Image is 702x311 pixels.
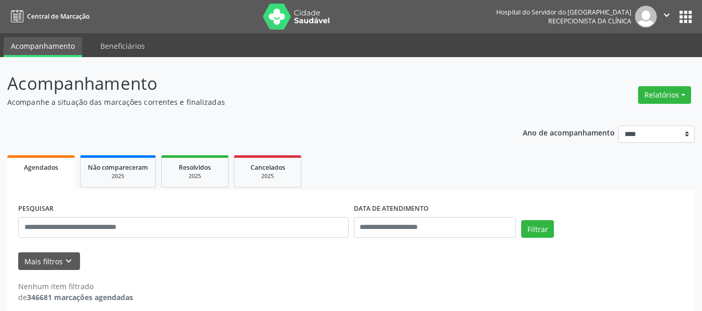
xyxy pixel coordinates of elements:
[27,292,133,302] strong: 346681 marcações agendadas
[635,6,657,28] img: img
[18,281,133,292] div: Nenhum item filtrado
[523,126,615,139] p: Ano de acompanhamento
[7,71,488,97] p: Acompanhamento
[657,6,677,28] button: 
[93,37,152,55] a: Beneficiários
[548,17,631,25] span: Recepcionista da clínica
[7,97,488,107] p: Acompanhe a situação das marcações correntes e finalizadas
[169,172,221,180] div: 2025
[354,201,429,217] label: DATA DE ATENDIMENTO
[18,292,133,303] div: de
[496,8,631,17] div: Hospital do Servidor do [GEOGRAPHIC_DATA]
[88,172,148,180] div: 2025
[521,220,554,238] button: Filtrar
[27,12,89,21] span: Central de Marcação
[63,255,74,267] i: keyboard_arrow_down
[24,163,58,172] span: Agendados
[7,8,89,25] a: Central de Marcação
[661,9,672,21] i: 
[250,163,285,172] span: Cancelados
[88,163,148,172] span: Não compareceram
[179,163,211,172] span: Resolvidos
[18,252,80,271] button: Mais filtroskeyboard_arrow_down
[677,8,695,26] button: apps
[4,37,82,57] a: Acompanhamento
[638,86,691,104] button: Relatórios
[242,172,294,180] div: 2025
[18,201,54,217] label: PESQUISAR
